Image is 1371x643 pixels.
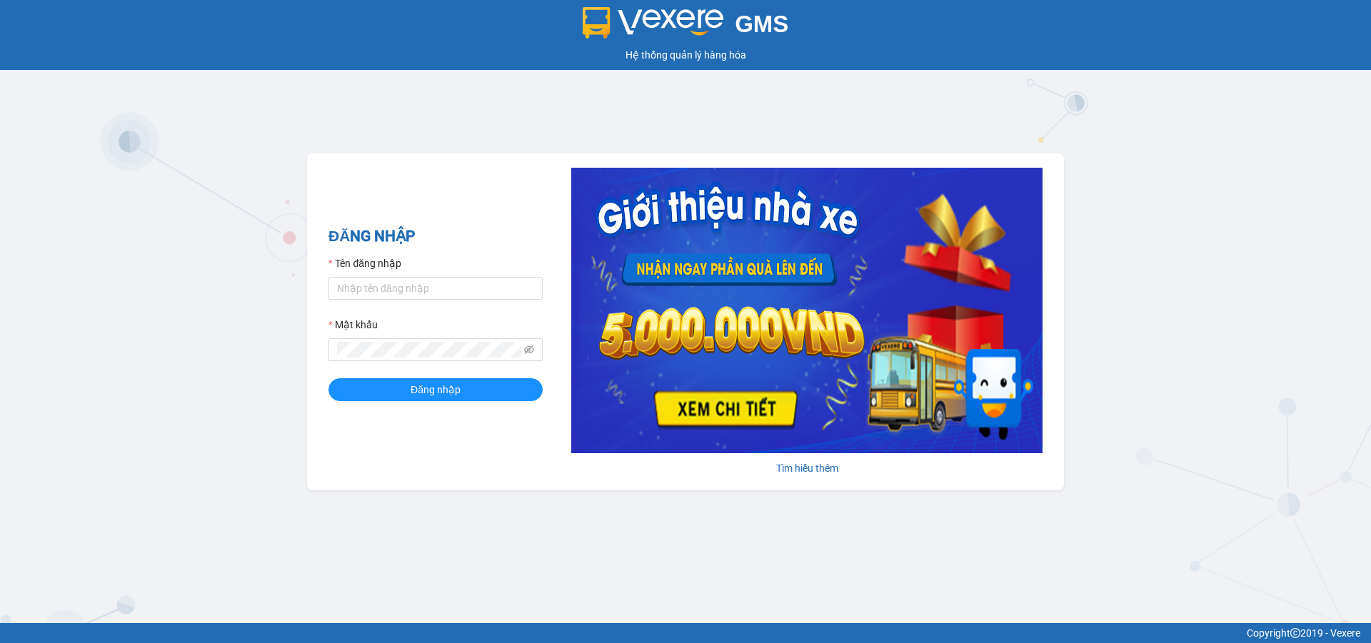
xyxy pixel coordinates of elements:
span: copyright [1290,628,1300,638]
img: banner-0 [571,168,1043,453]
label: Mật khẩu [328,317,378,333]
input: Tên đăng nhập [328,277,543,300]
div: Copyright 2019 - Vexere [11,625,1360,641]
span: Đăng nhập [411,382,461,398]
h2: ĐĂNG NHẬP [328,225,543,248]
div: Tìm hiểu thêm [571,460,1043,476]
label: Tên đăng nhập [328,255,401,271]
button: Đăng nhập [328,378,543,401]
span: eye-invisible [524,345,534,355]
span: GMS [735,11,788,37]
div: Hệ thống quản lý hàng hóa [4,47,1367,63]
input: Mật khẩu [337,342,521,358]
img: logo 2 [583,7,724,39]
a: GMS [583,21,789,33]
